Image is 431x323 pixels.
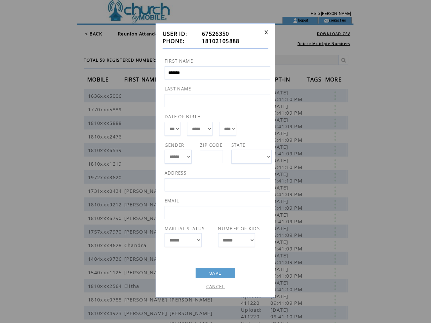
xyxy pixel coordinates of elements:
span: GENDER [165,142,184,148]
a: CANCEL [206,284,225,290]
span: 18102105888 [202,37,240,45]
span: EMAIL [165,198,179,204]
span: NUMBER OF KIDS [218,226,260,232]
span: STATE [231,142,246,148]
span: FIRST NAME [165,58,193,64]
a: SAVE [196,268,235,278]
span: MARITAL STATUS [165,226,205,232]
span: DATE OF BIRTH [165,114,201,120]
span: LAST NAME [165,86,191,92]
span: 67526350 [202,30,229,37]
span: ADDRESS [165,170,186,176]
span: USER ID: [163,30,187,37]
span: PHONE: [163,37,185,45]
span: ZIP CODE [200,142,223,148]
